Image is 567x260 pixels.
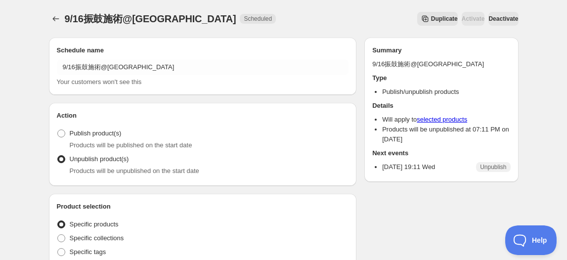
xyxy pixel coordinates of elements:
[505,225,557,255] iframe: Toggle Customer Support
[70,155,129,163] span: Unpublish product(s)
[417,12,458,26] button: Secondary action label
[382,162,435,172] p: [DATE] 19:11 Wed
[70,141,192,149] span: Products will be published on the start date
[431,15,458,23] span: Duplicate
[382,115,510,125] li: Will apply to
[372,45,510,55] h2: Summary
[417,116,467,123] a: selected products
[49,12,63,26] button: Schedules
[244,15,272,23] span: Scheduled
[480,163,506,171] span: Unpublish
[70,167,199,174] span: Products will be unpublished on the start date
[65,13,236,24] span: 9/16振鼓施術@[GEOGRAPHIC_DATA]
[57,202,349,212] h2: Product selection
[382,87,510,97] li: Publish/unpublish products
[70,234,124,242] span: Specific collections
[70,248,106,256] span: Specific tags
[372,73,510,83] h2: Type
[70,130,122,137] span: Publish product(s)
[372,148,510,158] h2: Next events
[70,220,119,228] span: Specific products
[57,111,349,121] h2: Action
[57,45,349,55] h2: Schedule name
[57,78,142,86] span: Your customers won't see this
[372,59,510,69] p: 9/16振鼓施術@[GEOGRAPHIC_DATA]
[382,125,510,144] li: Products will be unpublished at 07:11 PM on [DATE]
[372,101,510,111] h2: Details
